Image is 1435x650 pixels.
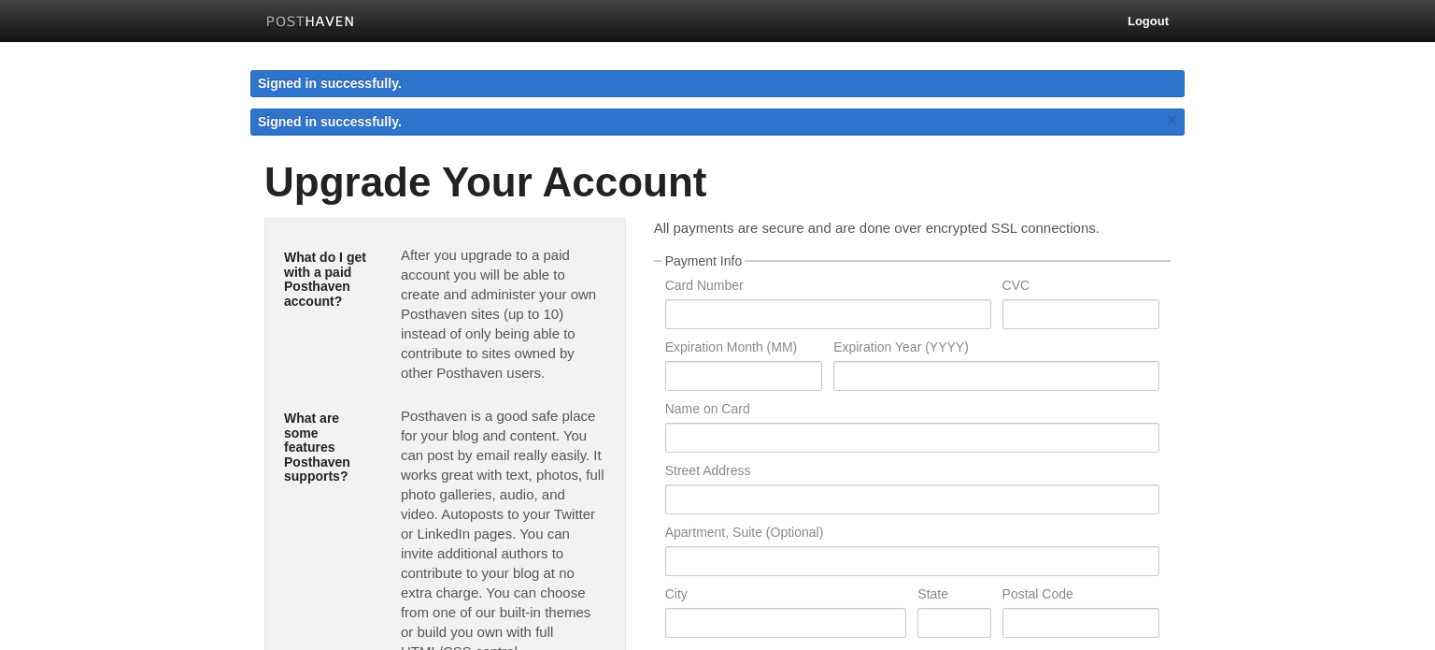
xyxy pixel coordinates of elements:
[284,412,373,484] h5: What are some features Posthaven supports?
[665,464,1159,482] label: Street Address
[665,402,1159,420] label: Name on Card
[665,526,1159,543] label: Apartment, Suite (Optional)
[284,251,373,309] h5: What do I get with a paid Posthaven account?
[662,254,746,267] legend: Payment Info
[264,160,1171,205] h1: Upgrade Your Account
[665,340,822,358] label: Expiration Month (MM)
[917,587,990,605] label: State
[1163,108,1180,132] a: ×
[250,70,1185,97] div: Signed in successfully.
[665,587,907,605] label: City
[1002,279,1159,296] label: CVC
[258,114,402,129] span: Signed in successfully.
[1002,587,1159,605] label: Postal Code
[401,245,606,383] p: After you upgrade to a paid account you will be able to create and administer your own Posthaven ...
[654,218,1171,238] p: All payments are secure and are done over encrypted SSL connections.
[833,340,1159,358] label: Expiration Year (YYYY)
[665,279,991,296] label: Card Number
[266,16,355,30] img: Posthaven-bar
